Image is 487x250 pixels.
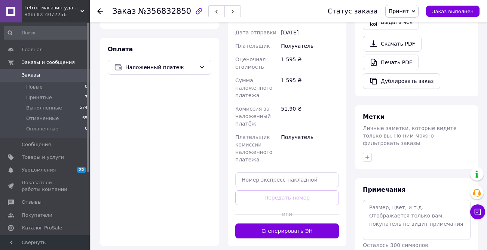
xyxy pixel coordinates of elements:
span: Оценочная стоимость [235,56,266,70]
div: Вернуться назад [97,7,103,15]
input: Поиск [4,26,88,40]
a: Печать PDF [363,55,419,70]
span: Новые [26,84,43,90]
span: Плательщик комиссии наложенного платежа [235,134,272,163]
div: 1 595 ₴ [279,53,340,74]
span: 0 [85,126,88,132]
div: [DATE] [279,26,340,39]
span: Отзывы [22,199,42,206]
span: Сообщения [22,141,51,148]
span: Оплаченные [26,126,58,132]
span: Плательщик [235,43,270,49]
span: Примечания [363,186,405,193]
span: Заказы [22,72,40,78]
span: Выполненные [26,105,62,111]
span: 0 [85,84,88,90]
span: Наложенный платеж [125,63,196,71]
input: Номер экспресс-накладной [235,172,339,187]
span: 7 [85,94,88,101]
div: 1 595 ₴ [279,74,340,102]
span: 574 [80,105,88,111]
a: Скачать PDF [363,36,422,52]
span: Принят [389,8,409,14]
div: Получатель [279,39,340,53]
span: Главная [22,46,43,53]
span: 65 [82,115,88,122]
span: Заказы и сообщения [22,59,75,66]
span: Метки [363,113,385,120]
span: Принятые [26,94,52,101]
div: Ваш ID: 4072256 [24,11,90,18]
button: Дублировать заказ [363,73,440,89]
span: Комиссия за наложенный платёж [235,106,271,127]
span: Товары и услуги [22,154,64,161]
span: Осталось 300 символов [363,242,428,248]
span: Дата отправки [235,30,276,36]
span: Отмененные [26,115,59,122]
span: Letrix- магазин удачных покупок [24,4,80,11]
span: Заказ выполнен [432,9,474,14]
span: Личные заметки, которые видите только вы. По ним можно фильтровать заказы [363,125,457,146]
div: Статус заказа [328,7,378,15]
span: Каталог ProSale [22,225,62,231]
button: Заказ выполнен [426,6,480,17]
span: №356832850 [138,7,191,16]
button: Сгенерировать ЭН [235,223,339,238]
span: 22 [77,167,86,173]
button: Чат с покупателем [470,204,485,219]
span: Оплата [108,46,133,53]
span: Покупатели [22,212,52,219]
span: Заказ [112,7,136,16]
div: Получатель [279,130,340,166]
span: Уведомления [22,167,56,173]
div: 51.90 ₴ [279,102,340,130]
span: Сумма наложенного платежа [235,77,272,98]
span: или [282,210,292,218]
span: Показатели работы компании [22,179,69,193]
